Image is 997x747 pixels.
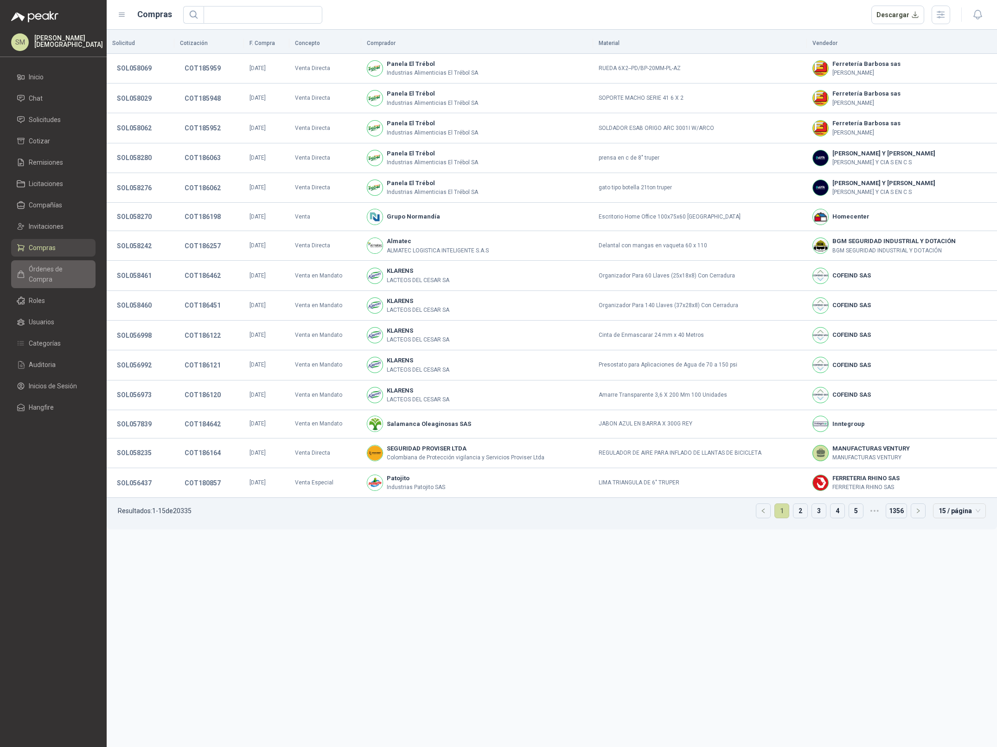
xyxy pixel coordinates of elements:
[813,61,828,76] img: Company Logo
[289,380,361,410] td: Venta en Mandato
[11,377,96,395] a: Inicios de Sesión
[180,357,225,373] button: COT186121
[29,115,61,125] span: Solicitudes
[387,356,449,365] b: KLARENS
[29,179,63,189] span: Licitaciones
[593,468,807,498] td: LIMA TRIANGULA DE 6" TRUPER
[112,60,156,77] button: SOL058069
[112,149,156,166] button: SOL058280
[118,508,192,514] p: Resultados: 1 - 15 de 20335
[112,208,156,225] button: SOL058270
[367,387,383,403] img: Company Logo
[180,327,225,344] button: COT186122
[593,291,807,321] td: Organizador Para 140 Llaves (37x28x8) Con Cerradura
[387,158,478,167] p: Industrias Alimenticias El Trébol SA
[593,84,807,113] td: SOPORTE MACHO SERIE 41 6 X 2
[387,149,478,158] b: Panela El Trébol
[867,503,882,518] li: 5 páginas siguientes
[112,475,156,491] button: SOL056437
[29,360,56,370] span: Auditoria
[832,271,871,280] b: COFEIND SAS
[933,503,986,518] div: tamaño de página
[387,483,445,492] p: Industrias Patojito SAS
[11,313,96,331] a: Usuarios
[593,54,807,84] td: RUEDA 6X2--PD/BP-20MM-PL-AZ
[387,266,449,276] b: KLARENS
[367,328,383,343] img: Company Logo
[387,119,478,128] b: Panela El Trébol
[367,121,383,136] img: Company Logo
[249,155,266,161] span: [DATE]
[849,503,863,518] li: 5
[289,231,361,261] td: Venta Directa
[289,291,361,321] td: Venta en Mandato
[180,60,225,77] button: COT185959
[367,357,383,373] img: Company Logo
[387,237,489,246] b: Almatec
[249,125,266,131] span: [DATE]
[11,218,96,235] a: Invitaciones
[289,54,361,84] td: Venta Directa
[832,237,956,246] b: BGM SEGURIDAD INDUSTRIAL Y DOTACIÓN
[387,444,544,453] b: SEGURIDAD PROVISER LTDA
[832,129,901,137] p: [PERSON_NAME]
[832,301,871,310] b: COFEIND SAS
[813,238,828,253] img: Company Logo
[29,200,62,210] span: Compañías
[367,238,383,253] img: Company Logo
[387,246,489,255] p: ALMATEC LOGISTICA INTELIGENTE S.A.S
[756,503,771,518] li: Página anterior
[813,298,828,313] img: Company Logo
[29,264,87,284] span: Órdenes de Compra
[29,317,54,327] span: Usuarios
[249,272,266,279] span: [DATE]
[813,475,828,490] img: Company Logo
[387,212,440,221] b: Grupo Normandía
[367,445,383,461] img: Company Logo
[593,261,807,290] td: Organizador Para 60 Llaves (25x18x8) Con Cerradura
[11,356,96,373] a: Auditoria
[911,503,926,518] li: Página siguiente
[11,292,96,309] a: Roles
[11,175,96,193] a: Licitaciones
[387,419,471,429] b: Salamanca Oleaginosas SAS
[29,136,50,146] span: Cotizar
[813,90,828,106] img: Company Logo
[387,179,478,188] b: Panela El Trébol
[593,203,807,231] td: Escritorio Home Office 100x75x60 [GEOGRAPHIC_DATA]
[112,238,156,254] button: SOL058242
[289,261,361,290] td: Venta en Mandato
[832,69,901,77] p: [PERSON_NAME]
[774,503,789,518] li: 1
[812,503,826,518] li: 3
[11,239,96,257] a: Compras
[939,504,980,518] span: 15 / página
[832,246,956,255] p: BGM SEGURIDAD INDUSTRIAL Y DOTACIÓN
[593,321,807,350] td: Cinta de Enmascarar 24 mm x 40 Metros
[387,395,449,404] p: LACTEOS DEL CESAR SA
[11,154,96,171] a: Remisiones
[593,438,807,468] td: REGULADOR DE AIRE PARA INFLADO DE LLANTAS DE BICICLETA
[289,438,361,468] td: Venta Directa
[289,203,361,231] td: Venta
[180,267,225,284] button: COT186462
[387,59,478,69] b: Panela El Trébol
[289,33,361,54] th: Concepto
[29,402,54,412] span: Hangfire
[813,357,828,373] img: Company Logo
[249,95,266,101] span: [DATE]
[249,302,266,309] span: [DATE]
[112,90,156,107] button: SOL058029
[812,504,826,518] a: 3
[830,503,845,518] li: 4
[832,453,910,462] p: MANUFACTURAS VENTURY
[289,143,361,173] td: Venta Directa
[832,330,871,340] b: COFEIND SAS
[593,231,807,261] td: Delantal con mangas en vaqueta 60 x 110
[756,504,770,518] button: left
[180,475,225,491] button: COT180857
[367,298,383,313] img: Company Logo
[387,99,478,108] p: Industrias Alimenticias El Trébol SA
[107,33,174,54] th: Solicitud
[886,504,907,518] a: 1356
